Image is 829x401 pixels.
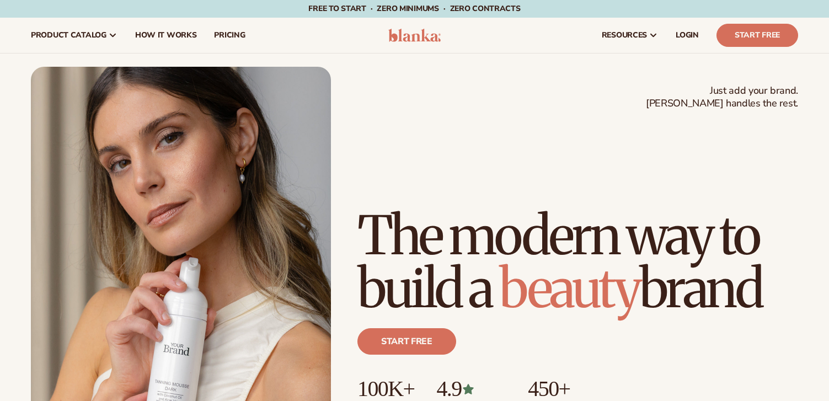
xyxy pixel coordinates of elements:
[22,18,126,53] a: product catalog
[528,377,611,401] p: 450+
[357,377,414,401] p: 100K+
[357,328,456,355] a: Start free
[499,255,639,322] span: beauty
[214,31,245,40] span: pricing
[676,31,699,40] span: LOGIN
[31,31,106,40] span: product catalog
[646,84,798,110] span: Just add your brand. [PERSON_NAME] handles the rest.
[602,31,647,40] span: resources
[388,29,441,42] img: logo
[308,3,520,14] span: Free to start · ZERO minimums · ZERO contracts
[716,24,798,47] a: Start Free
[135,31,197,40] span: How It Works
[357,209,798,315] h1: The modern way to build a brand
[205,18,254,53] a: pricing
[667,18,708,53] a: LOGIN
[126,18,206,53] a: How It Works
[436,377,506,401] p: 4.9
[593,18,667,53] a: resources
